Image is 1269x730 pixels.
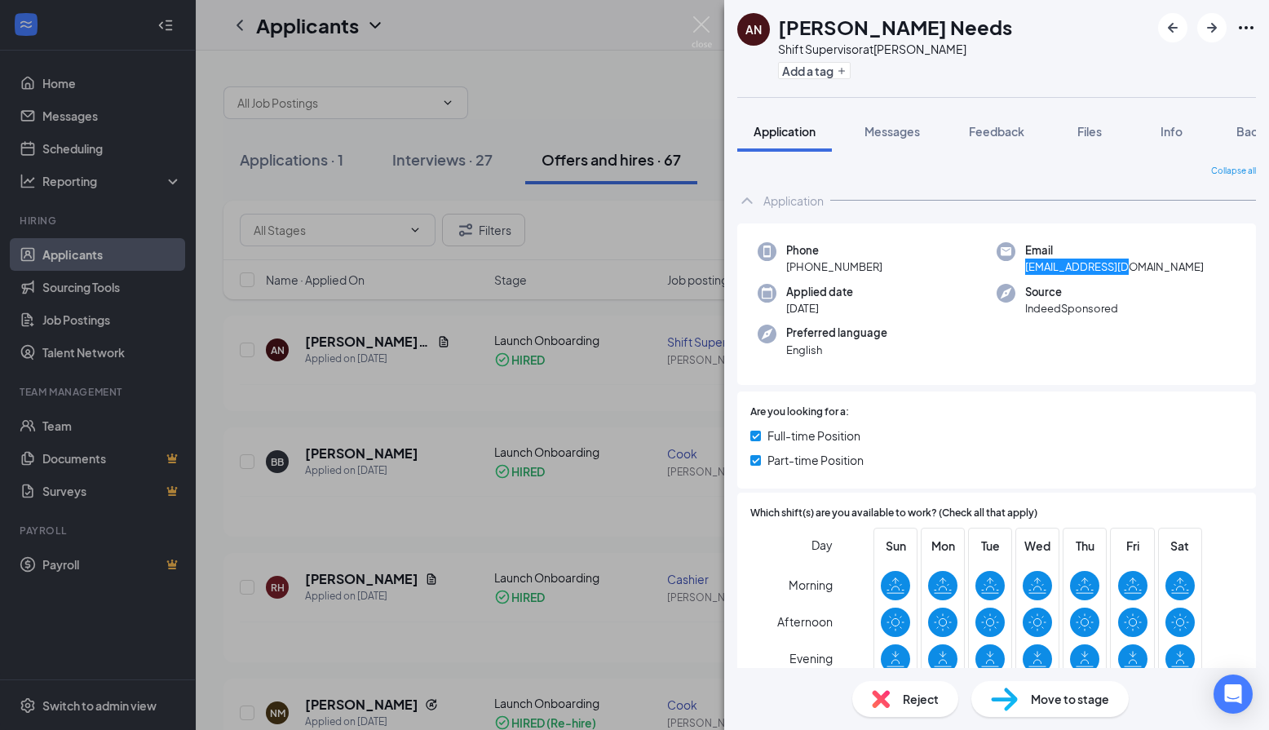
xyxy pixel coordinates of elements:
[789,644,833,673] span: Evening
[778,41,1012,57] div: Shift Supervisor at [PERSON_NAME]
[786,259,882,275] span: [PHONE_NUMBER]
[786,325,887,341] span: Preferred language
[767,451,864,469] span: Part-time Position
[1025,300,1118,316] span: IndeedSponsored
[1202,18,1222,38] svg: ArrowRight
[1236,18,1256,38] svg: Ellipses
[754,124,816,139] span: Application
[778,13,1012,41] h1: [PERSON_NAME] Needs
[1031,690,1109,708] span: Move to stage
[1165,537,1195,555] span: Sat
[745,21,762,38] div: AN
[1025,284,1118,300] span: Source
[1070,537,1099,555] span: Thu
[737,191,757,210] svg: ChevronUp
[1025,259,1204,275] span: [EMAIL_ADDRESS][DOMAIN_NAME]
[928,537,957,555] span: Mon
[1077,124,1102,139] span: Files
[837,66,847,76] svg: Plus
[786,300,853,316] span: [DATE]
[1163,18,1183,38] svg: ArrowLeftNew
[750,405,849,420] span: Are you looking for a:
[786,342,887,358] span: English
[763,192,824,209] div: Application
[1023,537,1052,555] span: Wed
[789,570,833,599] span: Morning
[767,427,860,445] span: Full-time Position
[975,537,1005,555] span: Tue
[903,690,939,708] span: Reject
[864,124,920,139] span: Messages
[1211,165,1256,178] span: Collapse all
[1197,13,1227,42] button: ArrowRight
[1161,124,1183,139] span: Info
[786,242,882,259] span: Phone
[777,607,833,636] span: Afternoon
[786,284,853,300] span: Applied date
[969,124,1024,139] span: Feedback
[1214,675,1253,714] div: Open Intercom Messenger
[1118,537,1147,555] span: Fri
[881,537,910,555] span: Sun
[811,536,833,554] span: Day
[750,506,1037,521] span: Which shift(s) are you available to work? (Check all that apply)
[1158,13,1187,42] button: ArrowLeftNew
[1025,242,1204,259] span: Email
[778,62,851,79] button: PlusAdd a tag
